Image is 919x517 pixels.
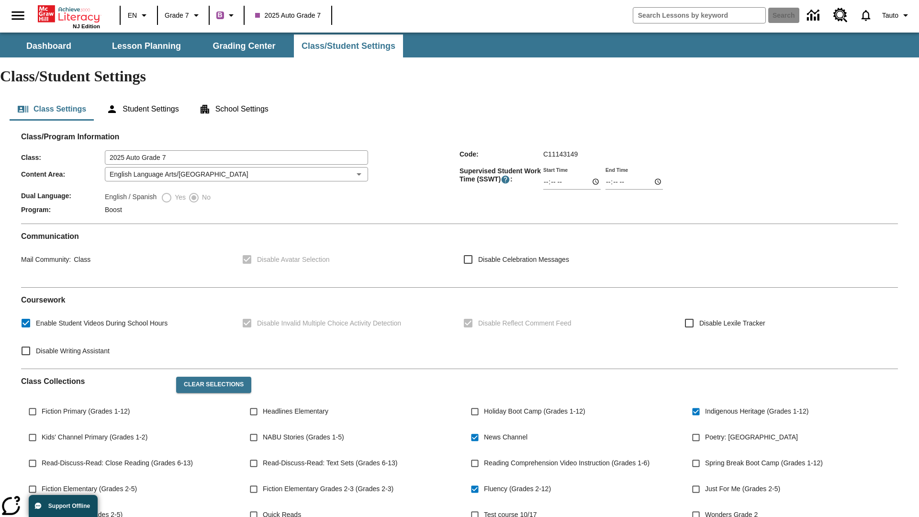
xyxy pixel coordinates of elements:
[543,166,568,173] label: Start Time
[112,41,181,52] span: Lesson Planning
[633,8,765,23] input: search field
[21,377,168,386] h2: Class Collections
[21,142,898,216] div: Class/Program Information
[705,458,823,468] span: Spring Break Boot Camp (Grades 1-12)
[10,98,94,121] button: Class Settings
[26,41,71,52] span: Dashboard
[543,150,578,158] span: C11143149
[882,11,898,21] span: Tauto
[484,406,585,416] span: Holiday Boot Camp (Grades 1-12)
[853,3,878,28] a: Notifications
[36,318,168,328] span: Enable Student Videos During School Hours
[38,4,100,23] a: Home
[165,11,189,21] span: Grade 7
[705,484,780,494] span: Just For Me (Grades 2-5)
[218,9,223,21] span: B
[172,192,186,202] span: Yes
[21,295,898,304] h2: Course work
[128,11,137,21] span: EN
[38,3,100,29] div: Home
[48,503,90,509] span: Support Offline
[196,34,292,57] button: Grading Center
[105,167,368,181] div: English Language Arts/[GEOGRAPHIC_DATA]
[191,98,276,121] button: School Settings
[71,256,90,263] span: Class
[36,346,110,356] span: Disable Writing Assistant
[10,98,909,121] div: Class/Student Settings
[105,150,368,165] input: Class
[21,232,898,280] div: Communication
[801,2,828,29] a: Data Center
[484,484,551,494] span: Fluency (Grades 2-12)
[21,170,105,178] span: Content Area :
[105,192,157,203] label: English / Spanish
[42,432,147,442] span: Kids' Channel Primary (Grades 1-2)
[21,256,71,263] span: Mail Community :
[73,23,100,29] span: NJ Edition
[200,192,211,202] span: No
[302,41,395,52] span: Class/Student Settings
[699,318,765,328] span: Disable Lexile Tracker
[29,495,98,517] button: Support Offline
[42,458,193,468] span: Read-Discuss-Read: Close Reading (Grades 6-13)
[255,11,321,21] span: 2025 Auto Grade 7
[484,432,527,442] span: News Channel
[123,7,154,24] button: Language: EN, Select a language
[828,2,853,28] a: Resource Center, Will open in new tab
[21,132,898,141] h2: Class/Program Information
[605,166,628,173] label: End Time
[501,175,510,184] button: Supervised Student Work Time is the timeframe when students can take LevelSet and when lessons ar...
[42,406,130,416] span: Fiction Primary (Grades 1-12)
[21,232,898,241] h2: Communication
[99,34,194,57] button: Lesson Planning
[263,432,344,442] span: NABU Stories (Grades 1-5)
[105,206,122,214] span: Boost
[459,150,543,158] span: Code :
[213,7,241,24] button: Boost Class color is purple. Change class color
[705,432,798,442] span: Poetry: [GEOGRAPHIC_DATA]
[263,458,397,468] span: Read-Discuss-Read: Text Sets (Grades 6-13)
[99,98,186,121] button: Student Settings
[1,34,97,57] button: Dashboard
[705,406,808,416] span: Indigenous Heritage (Grades 1-12)
[263,484,393,494] span: Fiction Elementary Grades 2-3 (Grades 2-3)
[21,295,898,361] div: Coursework
[21,192,105,200] span: Dual Language :
[478,255,569,265] span: Disable Celebration Messages
[257,255,330,265] span: Disable Avatar Selection
[176,377,251,393] button: Clear Selections
[459,167,543,184] span: Supervised Student Work Time (SSWT) :
[42,484,137,494] span: Fiction Elementary (Grades 2-5)
[21,154,105,161] span: Class :
[484,458,650,468] span: Reading Comprehension Video Instruction (Grades 1-6)
[4,1,32,30] button: Open side menu
[294,34,403,57] button: Class/Student Settings
[478,318,572,328] span: Disable Reflect Comment Feed
[263,406,328,416] span: Headlines Elementary
[161,7,206,24] button: Grade: Grade 7, Select a grade
[878,7,915,24] button: Profile/Settings
[213,41,275,52] span: Grading Center
[257,318,401,328] span: Disable Invalid Multiple Choice Activity Detection
[21,206,105,214] span: Program :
